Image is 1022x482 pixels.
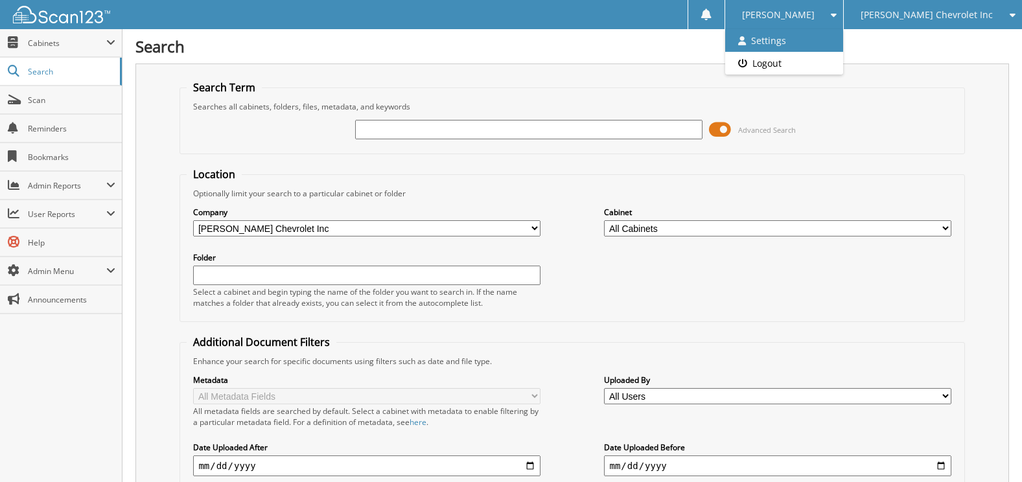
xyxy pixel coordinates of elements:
[861,11,993,19] span: [PERSON_NAME] Chevrolet Inc
[135,36,1009,57] h1: Search
[187,335,336,349] legend: Additional Document Filters
[725,29,844,52] a: Settings
[28,66,113,77] span: Search
[187,167,242,181] legend: Location
[13,6,110,23] img: scan123-logo-white.svg
[28,266,106,277] span: Admin Menu
[193,252,540,263] label: Folder
[28,294,115,305] span: Announcements
[28,95,115,106] span: Scan
[193,207,540,218] label: Company
[28,180,106,191] span: Admin Reports
[604,374,951,385] label: Uploaded By
[604,207,951,218] label: Cabinet
[193,406,540,428] div: All metadata fields are searched by default. Select a cabinet with metadata to enable filtering b...
[187,101,957,112] div: Searches all cabinets, folders, files, metadata, and keywords
[187,356,957,367] div: Enhance your search for specific documents using filters such as date and file type.
[28,209,106,220] span: User Reports
[604,442,951,453] label: Date Uploaded Before
[28,38,106,49] span: Cabinets
[742,11,815,19] span: [PERSON_NAME]
[28,123,115,134] span: Reminders
[193,286,540,308] div: Select a cabinet and begin typing the name of the folder you want to search in. If the name match...
[738,125,796,135] span: Advanced Search
[187,80,262,95] legend: Search Term
[28,237,115,248] span: Help
[193,455,540,476] input: start
[193,442,540,453] label: Date Uploaded After
[604,455,951,476] input: end
[410,417,426,428] a: here
[28,152,115,163] span: Bookmarks
[187,188,957,199] div: Optionally limit your search to a particular cabinet or folder
[725,52,844,75] a: Logout
[193,374,540,385] label: Metadata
